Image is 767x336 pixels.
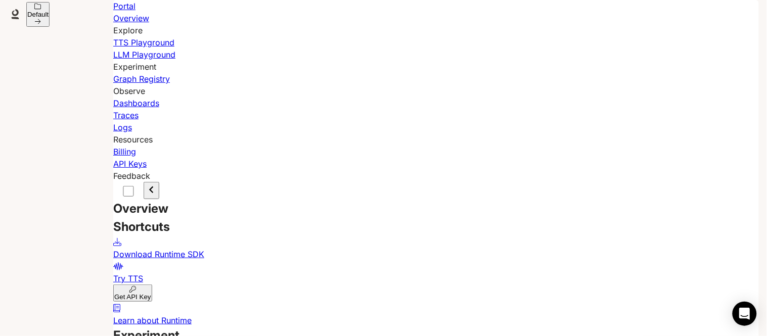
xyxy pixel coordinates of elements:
a: LLM Playground [113,49,759,61]
span: Traces [113,110,139,120]
a: Billing [113,146,759,158]
a: Download Runtime SDK [113,236,759,260]
span: TTS Playground [113,37,174,47]
span: API Keys [113,159,147,169]
a: Try TTS [113,260,759,284]
span: Billing [113,147,136,157]
p: Explore [113,24,759,36]
p: Default [27,11,49,18]
a: Portal [113,1,136,11]
p: Download Runtime SDK [113,248,759,260]
a: Graph Registry [113,73,759,85]
span: Dark mode toggle [113,188,144,199]
a: Traces [113,109,759,121]
span: Overview [113,13,149,23]
p: Observe [113,85,759,97]
span: LLM Playground [113,50,175,60]
span: Logs [113,122,132,132]
p: Try TTS [113,272,759,284]
a: TTS Playground [113,36,759,49]
a: Logs [113,121,759,133]
p: Resources [113,133,759,146]
button: Close drawer [144,182,159,199]
button: Get API Key [113,284,152,302]
a: Learn about Runtime [113,302,759,326]
h2: Shortcuts [113,218,759,236]
span: Dashboards [113,98,159,108]
p: Get API Key [114,293,151,301]
p: Experiment [113,61,759,73]
a: Dashboards [113,97,759,109]
a: API Keys [113,158,759,170]
p: Learn about Runtime [113,314,759,326]
div: Open Intercom Messenger [733,302,757,326]
button: All workspaces [26,2,50,27]
span: Feedback [113,171,150,181]
h1: Overview [113,200,759,218]
span: Graph Registry [113,74,170,84]
a: Overview [113,12,759,24]
a: Feedback [113,170,759,182]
